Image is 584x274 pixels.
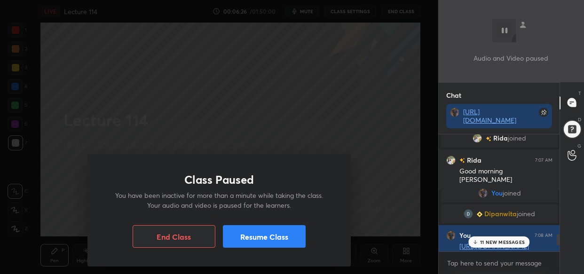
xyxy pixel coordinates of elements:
[535,157,552,163] div: 7:07 AM
[578,116,581,123] p: D
[508,134,526,142] span: joined
[439,83,469,108] p: Chat
[502,189,521,197] span: joined
[473,133,482,143] img: 324b7ae3f6e84dbbb3632ae0ad1a0089.jpg
[578,90,581,97] p: T
[480,239,525,245] p: 11 NEW MESSAGES
[459,158,465,163] img: no-rating-badge.077c3623.svg
[110,190,328,210] p: You have been inactive for more than a minute while taking the class. Your audio and video is pau...
[535,233,552,238] div: 7:08 AM
[486,136,491,141] img: no-rating-badge.077c3623.svg
[446,231,456,240] img: 2b9392717e4c4b858f816e17e63d45df.jpg
[493,134,508,142] span: Rida
[459,167,552,185] div: Good morning [PERSON_NAME]
[463,107,516,125] a: [URL][DOMAIN_NAME]
[474,53,548,63] p: Audio and Video paused
[459,242,529,251] a: [URL][DOMAIN_NAME]
[577,142,581,149] p: G
[439,134,560,251] div: grid
[517,210,535,218] span: joined
[459,231,471,240] h6: You
[478,188,487,198] img: 2b9392717e4c4b858f816e17e63d45df.jpg
[477,211,482,217] img: Learner_Badge_beginner_1_8b307cf2a0.svg
[465,155,481,165] h6: Rida
[464,209,473,219] img: 3
[184,173,254,187] h1: Class Paused
[133,225,215,248] button: End Class
[223,225,306,248] button: Resume Class
[446,155,456,164] img: 324b7ae3f6e84dbbb3632ae0ad1a0089.jpg
[491,189,502,197] span: You
[484,210,517,218] span: Dipanwita
[450,108,459,117] img: 2b9392717e4c4b858f816e17e63d45df.jpg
